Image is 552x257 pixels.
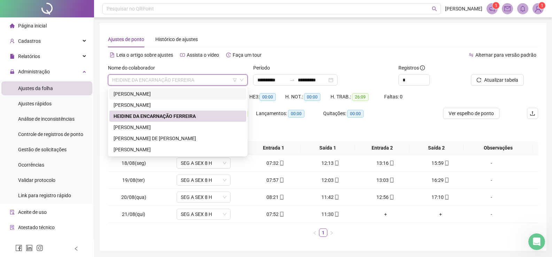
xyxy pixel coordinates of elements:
[384,94,403,99] span: Faltas: 0
[223,161,227,165] span: down
[256,110,323,118] div: Lançamentos:
[471,176,512,184] div: -
[109,88,246,99] div: ADRIANA DE OLIVEIRA SILVA
[226,53,231,57] span: history
[389,178,394,183] span: mobile
[311,228,319,237] button: left
[10,39,15,43] span: user-add
[18,177,55,183] span: Validar protocolo
[233,52,262,58] span: Faça um tour
[306,159,355,167] div: 12:13
[484,76,518,84] span: Atualizar tabela
[288,110,304,118] span: 00:00
[301,141,355,155] th: Saída 1
[18,86,53,91] span: Ajustes da folha
[18,38,41,44] span: Cadastros
[471,159,512,167] div: -
[541,3,543,8] span: 1
[306,176,355,184] div: 12:03
[109,122,246,133] div: LEONELA NOVAIS COSTA DA SILVA
[15,244,22,251] span: facebook
[180,53,185,57] span: youtube
[26,244,33,251] span: linkedin
[285,93,331,101] div: H. NOT.:
[279,178,284,183] span: mobile
[18,209,47,215] span: Aceite de uso
[246,141,301,155] th: Entrada 1
[251,176,300,184] div: 07:57
[251,210,300,218] div: 07:52
[489,6,495,12] span: notification
[18,54,40,59] span: Relatórios
[10,69,15,74] span: lock
[10,54,15,59] span: file
[471,193,512,201] div: -
[181,175,226,185] span: SEG A SEX 8 H
[306,210,355,218] div: 11:30
[114,90,242,98] div: [PERSON_NAME]
[311,228,319,237] li: Página anterior
[181,192,226,202] span: SEG A SEX 8 H
[389,195,394,200] span: mobile
[114,123,242,131] div: [PERSON_NAME]
[253,64,274,72] label: Período
[114,146,242,153] div: [PERSON_NAME]
[334,195,339,200] span: mobile
[533,3,543,14] img: 79979
[469,53,474,57] span: swap
[361,159,410,167] div: 13:16
[319,229,327,236] a: 1
[114,135,242,142] div: [PERSON_NAME] DE [PERSON_NAME]
[471,74,524,86] button: Atualizar tabela
[471,210,512,218] div: -
[249,93,285,101] div: HE 3:
[352,93,368,101] span: 26:09
[538,2,545,9] sup: Atualize o seu contato no menu Meus Dados
[223,178,227,182] span: down
[116,52,173,58] span: Leia o artigo sobre ajustes
[10,23,15,28] span: home
[289,77,295,83] span: swap-right
[223,195,227,199] span: down
[18,131,83,137] span: Controle de registros de ponto
[109,133,246,144] div: MARIA BETANIA DE SOUZA BARBOSA
[122,211,145,217] span: 21/08(qui)
[361,193,410,201] div: 12:56
[416,210,465,218] div: +
[416,176,465,184] div: 16:29
[347,110,364,118] span: 00:00
[334,161,339,166] span: mobile
[74,246,79,251] span: left
[476,78,481,82] span: reload
[279,195,284,200] span: mobile
[181,209,226,219] span: SEG A SEX 8 H
[492,2,499,9] sup: 1
[121,194,146,200] span: 20/08(qua)
[495,3,497,8] span: 1
[334,212,339,217] span: mobile
[122,160,146,166] span: 18/08(seg)
[155,35,198,43] div: Histórico de ajustes
[329,231,334,235] span: right
[251,193,300,201] div: 08:21
[110,53,115,57] span: file-text
[361,210,410,218] div: +
[355,141,409,155] th: Entrada 2
[223,212,227,216] span: down
[18,147,67,152] span: Gestão de solicitações
[323,110,377,118] div: Quitações:
[445,5,482,13] span: [PERSON_NAME]
[122,177,145,183] span: 19/08(ter)
[304,93,320,101] span: 00:00
[416,193,465,201] div: 17:10
[251,159,300,167] div: 07:32
[114,101,242,109] div: [PERSON_NAME]
[475,52,536,58] span: Alternar para versão padrão
[187,52,219,58] span: Assista o vídeo
[18,23,47,29] span: Página inicial
[289,77,295,83] span: to
[109,111,246,122] div: HEIDINE DA ENCARNAÇÃO FERREIRA
[306,193,355,201] div: 11:42
[109,99,246,111] div: ERICA ESTELA DOS SANTOS NICACIO
[313,231,317,235] span: left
